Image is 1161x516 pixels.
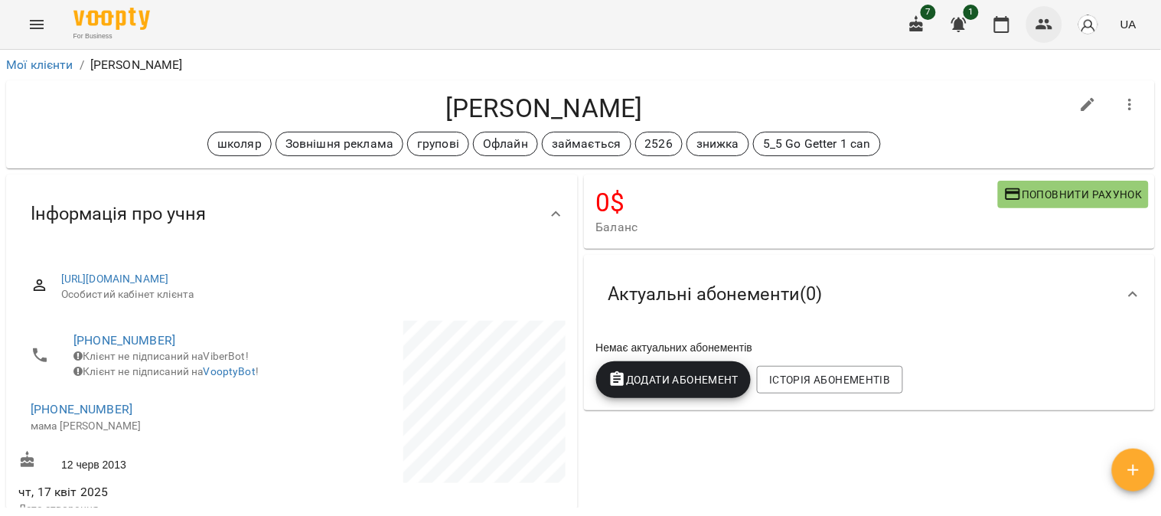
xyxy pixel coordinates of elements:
[204,365,256,377] a: VooptyBot
[635,132,683,156] div: 2526
[552,135,621,153] p: займається
[207,132,272,156] div: школяр
[15,448,292,476] div: 12 черв 2013
[608,282,823,306] span: Актуальні абонементи ( 0 )
[73,333,175,348] a: [PHONE_NUMBER]
[596,361,752,398] button: Додати Абонемент
[18,483,289,501] span: чт, 17 квіт 2025
[696,135,739,153] p: знижка
[61,273,169,285] a: [URL][DOMAIN_NAME]
[80,56,84,74] li: /
[73,8,150,30] img: Voopty Logo
[483,135,528,153] p: Офлайн
[608,371,739,389] span: Додати Абонемент
[542,132,631,156] div: займається
[285,135,393,153] p: Зовнішня реклама
[217,135,262,153] p: школяр
[964,5,979,20] span: 1
[473,132,538,156] div: Офлайн
[1120,16,1137,32] span: UA
[596,218,998,237] span: Баланс
[73,365,259,377] span: Клієнт не підписаний на !
[73,350,249,362] span: Клієнт не підписаний на ViberBot!
[769,371,890,389] span: Історія абонементів
[31,202,206,226] span: Інформація про учня
[645,135,673,153] p: 2526
[1114,10,1143,38] button: UA
[596,187,998,218] h4: 0 $
[276,132,403,156] div: Зовнішня реклама
[31,402,132,416] a: [PHONE_NUMBER]
[593,337,1146,358] div: Немає актуальних абонементів
[73,31,150,41] span: For Business
[90,56,183,74] p: [PERSON_NAME]
[18,93,1070,124] h4: [PERSON_NAME]
[753,132,881,156] div: 5_5 Go Getter 1 can
[584,255,1156,334] div: Актуальні абонементи(0)
[998,181,1149,208] button: Поповнити рахунок
[1078,14,1099,35] img: avatar_s.png
[18,6,55,43] button: Menu
[757,366,902,394] button: Історія абонементів
[31,419,276,434] p: мама [PERSON_NAME]
[6,56,1155,74] nav: breadcrumb
[417,135,459,153] p: групові
[61,287,553,302] span: Особистий кабінет клієнта
[1004,185,1143,204] span: Поповнити рахунок
[407,132,469,156] div: групові
[686,132,749,156] div: знижка
[763,135,871,153] p: 5_5 Go Getter 1 can
[6,175,578,253] div: Інформація про учня
[921,5,936,20] span: 7
[6,57,73,72] a: Мої клієнти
